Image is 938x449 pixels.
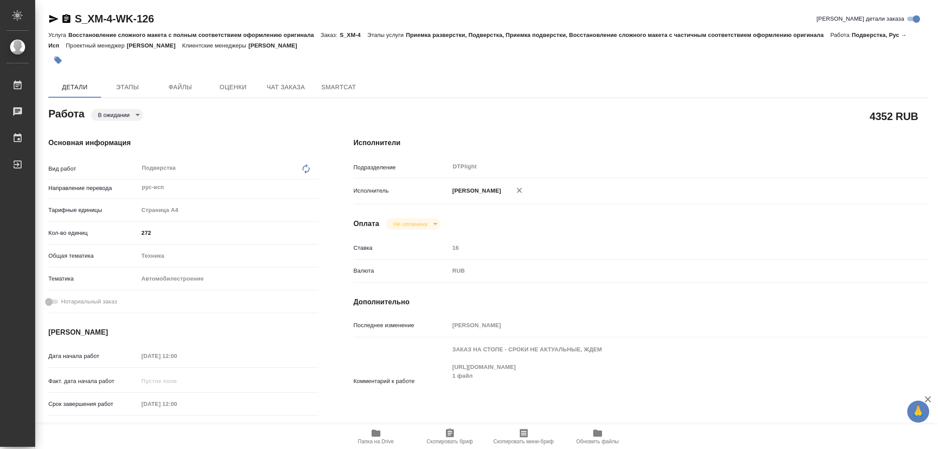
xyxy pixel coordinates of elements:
[367,32,406,38] p: Этапы услуги
[48,184,139,193] p: Направление перевода
[907,401,929,423] button: 🙏
[48,229,139,237] p: Кол-во единиц
[358,438,394,445] span: Папка на Drive
[212,82,254,93] span: Оценки
[248,42,304,49] p: [PERSON_NAME]
[449,319,880,332] input: Пустое поле
[413,424,487,449] button: Скопировать бриф
[48,274,139,283] p: Тематика
[139,350,215,362] input: Пустое поле
[61,297,117,306] span: Нотариальный заказ
[354,186,449,195] p: Исполнитель
[487,424,561,449] button: Скопировать мини-бриф
[54,82,96,93] span: Детали
[48,400,139,409] p: Срок завершения работ
[48,51,68,70] button: Добавить тэг
[48,14,59,24] button: Скопировать ссылку для ЯМессенджера
[139,271,318,286] div: Автомобилестроение
[48,105,84,121] h2: Работа
[449,263,880,278] div: RUB
[449,342,880,419] textarea: ЗАКАЗ НА СТОПЕ - СРОКИ НЕ АКТУАЛЬНЫЕ, ЖДЕМ [URL][DOMAIN_NAME] 1 файл
[91,109,143,121] div: В ожидании
[48,352,139,361] p: Дата начала работ
[354,163,449,172] p: Подразделение
[449,186,501,195] p: [PERSON_NAME]
[139,226,318,239] input: ✎ Введи что-нибудь
[449,241,880,254] input: Пустое поле
[48,377,139,386] p: Факт. дата начала работ
[48,32,68,38] p: Услуга
[561,424,635,449] button: Обновить файлы
[139,398,215,410] input: Пустое поле
[66,42,127,49] p: Проектный менеджер
[576,438,619,445] span: Обновить файлы
[318,82,360,93] span: SmartCat
[127,42,182,49] p: [PERSON_NAME]
[139,375,215,387] input: Пустое поле
[139,248,318,263] div: Техника
[139,203,318,218] div: Страница А4
[75,13,154,25] a: S_XM-4-WK-126
[911,402,926,421] span: 🙏
[48,138,318,148] h4: Основная информация
[159,82,201,93] span: Файлы
[354,377,449,386] p: Комментарий к работе
[321,32,339,38] p: Заказ:
[830,32,852,38] p: Работа
[265,82,307,93] span: Чат заказа
[354,321,449,330] p: Последнее изменение
[354,266,449,275] p: Валюта
[386,218,440,230] div: В ожидании
[182,42,248,49] p: Клиентские менеджеры
[68,32,321,38] p: Восстановление сложного макета с полным соответствием оформлению оригинала
[354,138,928,148] h4: Исполнители
[427,438,473,445] span: Скопировать бриф
[106,82,149,93] span: Этапы
[406,32,830,38] p: Приемка разверстки, Подверстка, Приемка подверстки, Восстановление сложного макета с частичным со...
[354,244,449,252] p: Ставка
[61,14,72,24] button: Скопировать ссылку
[354,219,380,229] h4: Оплата
[339,424,413,449] button: Папка на Drive
[339,32,367,38] p: S_XM-4
[48,252,139,260] p: Общая тематика
[510,181,529,200] button: Удалить исполнителя
[493,438,554,445] span: Скопировать мини-бриф
[95,111,132,119] button: В ожидании
[354,297,928,307] h4: Дополнительно
[870,109,918,124] h2: 4352 RUB
[391,220,430,228] button: Не оплачена
[48,206,139,215] p: Тарифные единицы
[817,15,904,23] span: [PERSON_NAME] детали заказа
[48,164,139,173] p: Вид работ
[48,327,318,338] h4: [PERSON_NAME]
